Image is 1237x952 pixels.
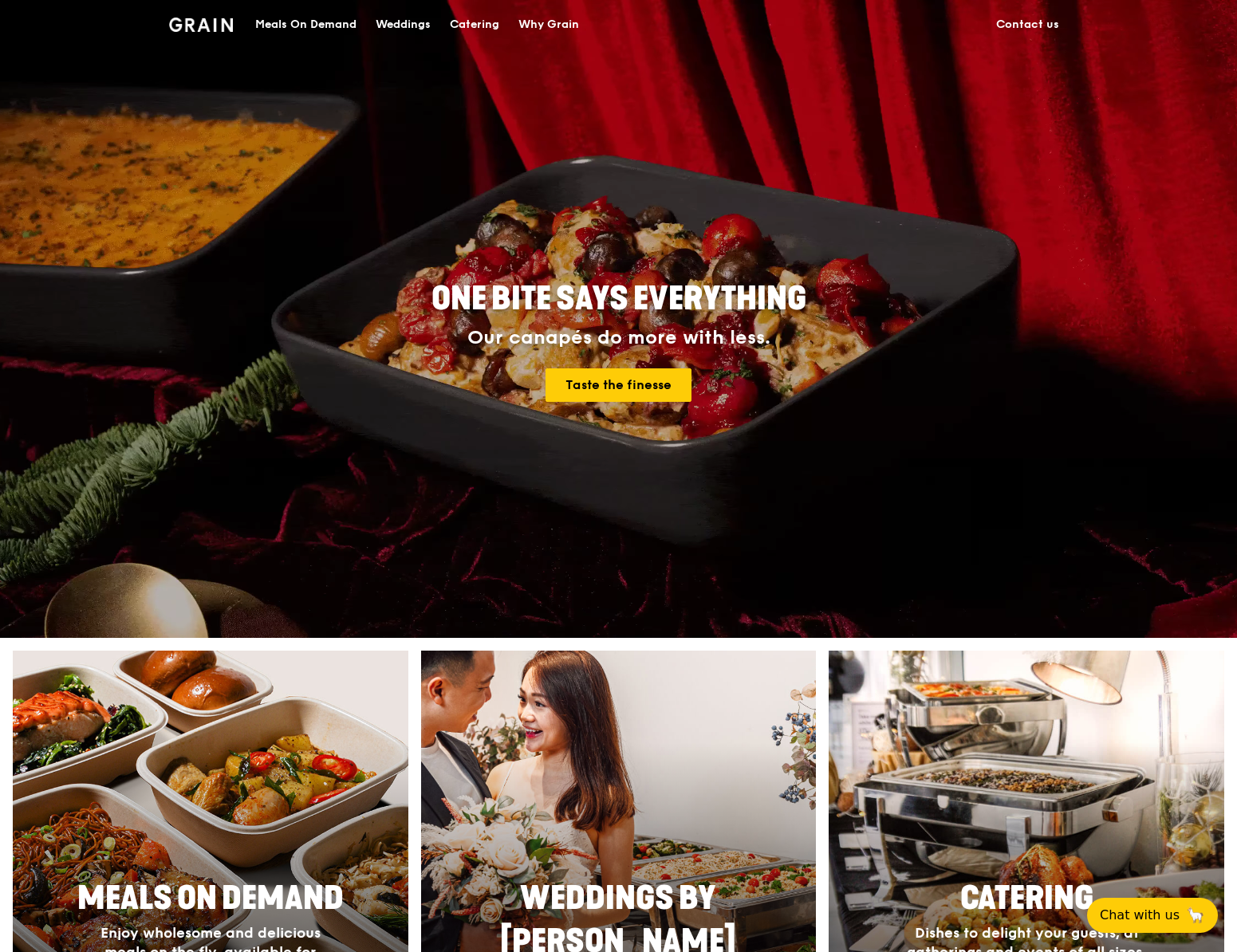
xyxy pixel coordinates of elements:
[509,1,589,49] a: Why Grain
[1100,906,1180,925] span: Chat with us
[77,879,344,918] span: Meals On Demand
[960,879,1093,918] span: Catering
[366,1,440,49] a: Weddings
[1186,906,1205,925] span: 🦙
[546,368,691,402] a: Taste the finesse
[987,1,1069,49] a: Contact us
[255,1,357,49] div: Meals On Demand
[169,18,234,32] img: Grain
[431,280,806,318] span: ONE BITE SAYS EVERYTHING
[450,1,499,49] div: Catering
[376,1,431,49] div: Weddings
[1087,898,1218,933] button: Chat with us🦙
[440,1,509,49] a: Catering
[518,1,579,49] div: Why Grain
[332,327,906,349] div: Our canapés do more with less.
